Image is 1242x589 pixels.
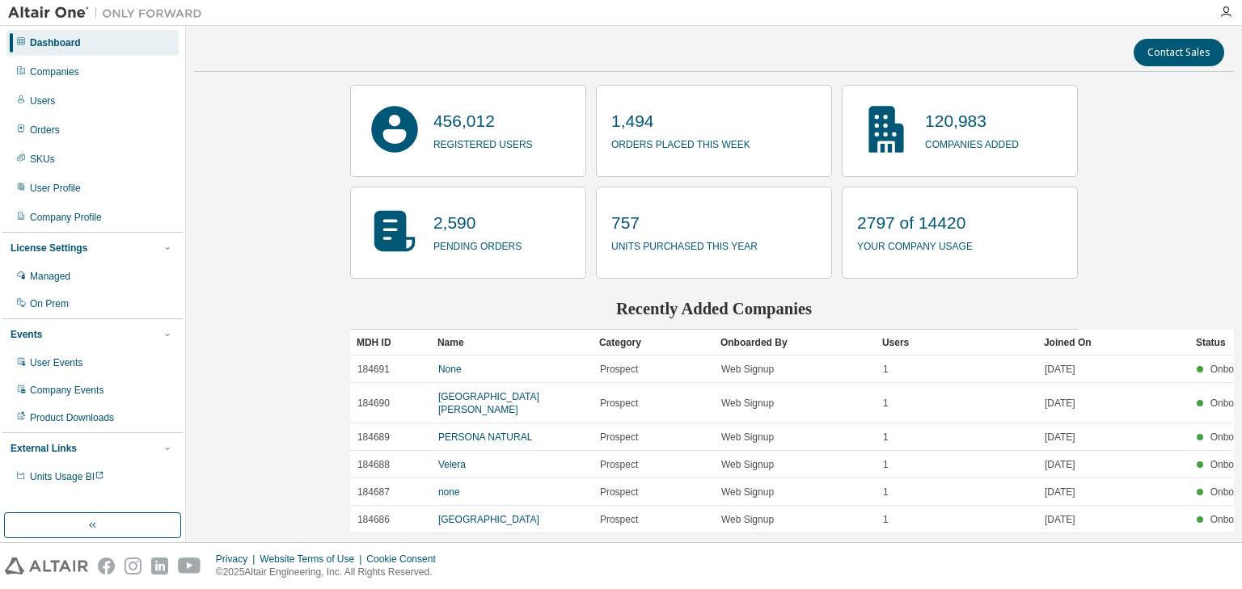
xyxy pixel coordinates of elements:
[600,431,638,444] span: Prospect
[11,242,87,255] div: License Settings
[30,65,79,78] div: Companies
[178,557,201,574] img: youtube.svg
[600,363,638,376] span: Prospect
[30,471,104,482] span: Units Usage BI
[600,458,638,471] span: Prospect
[883,513,889,526] span: 1
[5,557,88,574] img: altair_logo.svg
[30,182,81,195] div: User Profile
[216,566,446,579] p: © 2025 Altair Engineering, Inc. All Rights Reserved.
[1044,330,1183,356] div: Joined On
[883,431,889,444] span: 1
[600,397,638,410] span: Prospect
[11,328,42,341] div: Events
[30,95,55,107] div: Users
[30,297,69,310] div: On Prem
[600,486,638,499] span: Prospect
[125,557,142,574] img: instagram.svg
[1045,363,1075,376] span: [DATE]
[857,235,973,254] p: your company usage
[600,513,638,526] span: Prospect
[1134,39,1224,66] button: Contact Sales
[1045,458,1075,471] span: [DATE]
[1045,431,1075,444] span: [DATE]
[721,513,774,526] span: Web Signup
[357,431,390,444] span: 184689
[611,235,758,254] p: units purchased this year
[357,486,390,499] span: 184687
[357,458,390,471] span: 184688
[721,431,774,444] span: Web Signup
[882,330,1031,356] div: Users
[611,109,750,133] p: 1,494
[857,211,973,235] p: 2797 of 14420
[925,109,1019,133] p: 120,983
[357,397,390,410] span: 184690
[883,363,889,376] span: 1
[438,431,532,443] a: PERSONA NATURAL
[357,363,390,376] span: 184691
[30,211,102,224] div: Company Profile
[721,363,774,376] span: Web Signup
[30,411,114,424] div: Product Downloads
[433,133,533,152] p: registered users
[883,458,889,471] span: 1
[883,397,889,410] span: 1
[438,459,466,470] a: Velera
[1045,513,1075,526] span: [DATE]
[433,109,533,133] p: 456,012
[8,5,210,21] img: Altair One
[30,270,70,283] div: Managed
[357,513,390,526] span: 184686
[11,442,77,455] div: External Links
[350,298,1078,319] h2: Recently Added Companies
[30,153,55,166] div: SKUs
[720,330,869,356] div: Onboarded By
[438,364,462,375] a: None
[437,330,586,356] div: Name
[721,486,774,499] span: Web Signup
[1045,397,1075,410] span: [DATE]
[721,397,774,410] span: Web Signup
[30,124,60,137] div: Orders
[151,557,168,574] img: linkedin.svg
[30,356,82,369] div: User Events
[433,211,522,235] p: 2,590
[30,384,103,397] div: Company Events
[1045,486,1075,499] span: [DATE]
[366,553,445,566] div: Cookie Consent
[433,235,522,254] p: pending orders
[438,391,539,415] a: [GEOGRAPHIC_DATA][PERSON_NAME]
[357,330,425,356] div: MDH ID
[216,553,260,566] div: Privacy
[438,486,460,498] a: none
[599,330,708,356] div: Category
[883,486,889,499] span: 1
[438,514,539,525] a: [GEOGRAPHIC_DATA]
[30,36,81,49] div: Dashboard
[611,211,758,235] p: 757
[721,458,774,471] span: Web Signup
[925,133,1019,152] p: companies added
[611,133,750,152] p: orders placed this week
[260,553,366,566] div: Website Terms of Use
[98,557,115,574] img: facebook.svg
